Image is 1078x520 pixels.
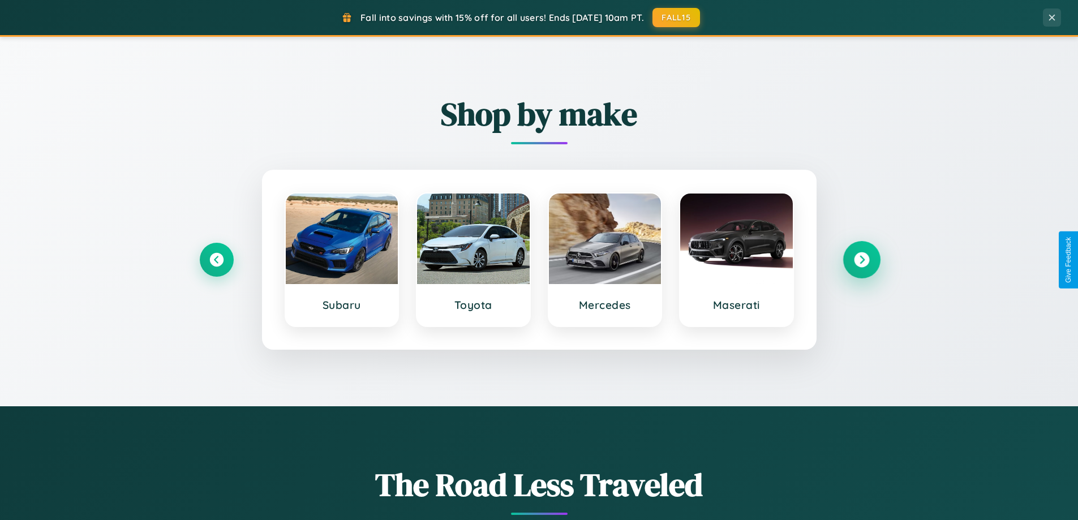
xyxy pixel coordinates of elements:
[692,298,781,312] h3: Maserati
[428,298,518,312] h3: Toyota
[297,298,387,312] h3: Subaru
[560,298,650,312] h3: Mercedes
[360,12,644,23] span: Fall into savings with 15% off for all users! Ends [DATE] 10am PT.
[1064,237,1072,283] div: Give Feedback
[200,463,879,506] h1: The Road Less Traveled
[652,8,700,27] button: FALL15
[200,92,879,136] h2: Shop by make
